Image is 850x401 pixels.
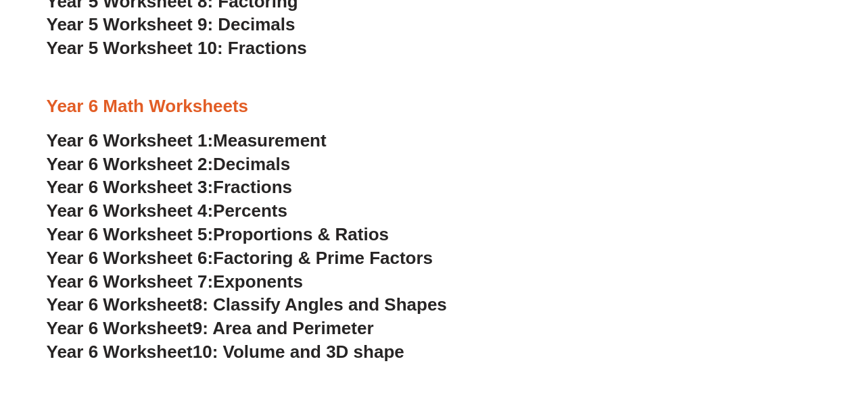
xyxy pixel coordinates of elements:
[47,248,214,268] span: Year 6 Worksheet 6:
[47,318,374,338] a: Year 6 Worksheet9: Area and Perimeter
[213,224,389,244] span: Proportions & Ratios
[47,130,214,151] span: Year 6 Worksheet 1:
[213,200,287,221] span: Percents
[47,224,214,244] span: Year 6 Worksheet 5:
[213,271,303,292] span: Exponents
[47,318,193,338] span: Year 6 Worksheet
[47,342,404,362] a: Year 6 Worksheet10: Volume and 3D shape
[47,200,287,221] a: Year 6 Worksheet 4:Percents
[47,294,447,315] a: Year 6 Worksheet8: Classify Angles and Shapes
[47,248,433,268] a: Year 6 Worksheet 6:Factoring & Prime Factors
[213,177,292,197] span: Fractions
[47,271,214,292] span: Year 6 Worksheet 7:
[193,342,404,362] span: 10: Volume and 3D shape
[47,95,804,118] h3: Year 6 Math Worksheets
[47,130,327,151] a: Year 6 Worksheet 1:Measurement
[213,154,290,174] span: Decimals
[47,271,303,292] a: Year 6 Worksheet 7:Exponents
[625,248,850,401] iframe: Chat Widget
[213,130,327,151] span: Measurement
[47,177,292,197] a: Year 6 Worksheet 3:Fractions
[47,154,291,174] a: Year 6 Worksheet 2:Decimals
[213,248,433,268] span: Factoring & Prime Factors
[47,200,214,221] span: Year 6 Worksheet 4:
[47,294,193,315] span: Year 6 Worksheet
[47,38,307,58] a: Year 5 Worksheet 10: Fractions
[47,14,296,34] a: Year 5 Worksheet 9: Decimals
[47,177,214,197] span: Year 6 Worksheet 3:
[47,342,193,362] span: Year 6 Worksheet
[47,154,214,174] span: Year 6 Worksheet 2:
[193,294,447,315] span: 8: Classify Angles and Shapes
[193,318,374,338] span: 9: Area and Perimeter
[47,224,389,244] a: Year 6 Worksheet 5:Proportions & Ratios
